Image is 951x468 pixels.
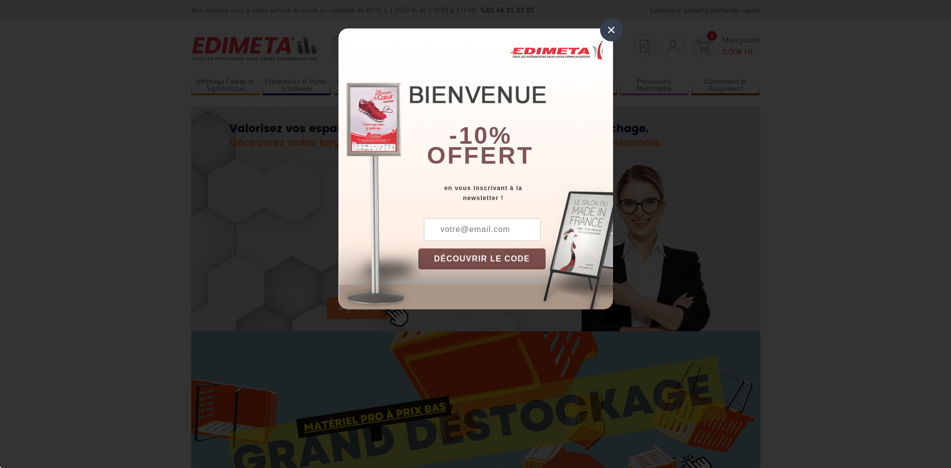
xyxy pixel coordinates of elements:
[600,18,623,41] div: ×
[418,248,546,269] button: DÉCOUVRIR LE CODE
[424,218,541,241] input: votre@email.com
[449,122,512,149] b: -10%
[427,142,534,169] font: offert
[418,183,613,203] div: en vous inscrivant à la newsletter !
